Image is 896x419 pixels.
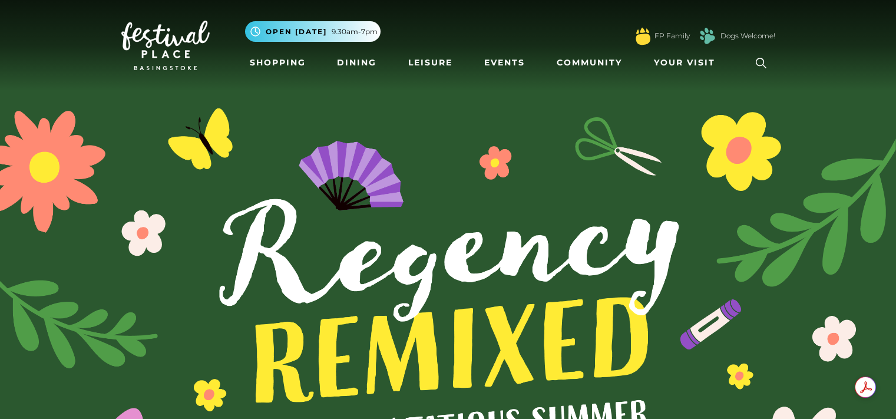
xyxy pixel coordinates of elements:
a: Dining [332,52,381,74]
a: Shopping [245,52,310,74]
a: Your Visit [649,52,726,74]
a: Dogs Welcome! [720,31,775,41]
a: Leisure [404,52,457,74]
a: FP Family [654,31,690,41]
a: Community [552,52,627,74]
span: 9.30am-7pm [332,27,378,37]
span: Open [DATE] [266,27,327,37]
img: Festival Place Logo [121,21,210,70]
span: Your Visit [654,57,715,69]
a: Events [480,52,530,74]
button: Open [DATE] 9.30am-7pm [245,21,381,42]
